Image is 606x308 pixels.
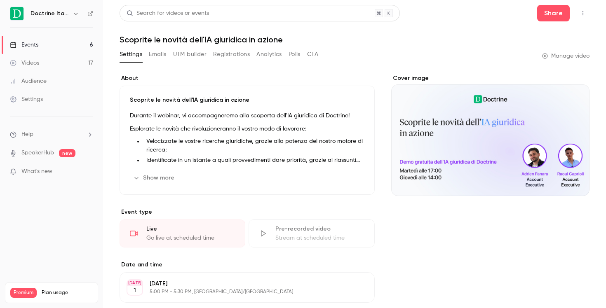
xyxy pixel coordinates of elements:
[21,130,33,139] span: Help
[173,48,207,61] button: UTM builder
[120,208,375,216] p: Event type
[275,225,364,233] div: Pre-recorded video
[150,289,331,295] p: 5:00 PM - 5:30 PM, [GEOGRAPHIC_DATA]/[GEOGRAPHIC_DATA]
[542,52,590,60] a: Manage video
[143,137,364,154] li: Velocizzate le vostre ricerche giuridiche, grazie alla potenza del nostro motore di ricerca;
[10,130,93,139] li: help-dropdown-opener
[130,171,179,184] button: Show more
[146,225,235,233] div: Live
[127,280,142,286] div: [DATE]
[149,48,166,61] button: Emails
[120,48,142,61] button: Settings
[10,288,37,298] span: Premium
[130,111,364,121] p: Durante il webinar, vi accompagneremo alla scoperta dell'IA giuridica di Doctrine!
[143,156,364,165] li: Identificate in un istante a quali provvedimenti dare priorità, grazie ai riassunti automatici;
[537,5,570,21] button: Share
[213,48,250,61] button: Registrations
[249,219,374,247] div: Pre-recorded videoStream at scheduled time
[275,234,364,242] div: Stream at scheduled time
[31,9,69,18] h6: Doctrine Italia
[21,149,54,157] a: SpeakerHub
[289,48,301,61] button: Polls
[120,74,375,82] label: About
[59,149,75,157] span: new
[120,261,375,269] label: Date and time
[134,286,136,294] p: 1
[42,289,93,296] span: Plan usage
[10,41,38,49] div: Events
[21,167,52,176] span: What's new
[256,48,282,61] button: Analytics
[391,74,590,196] section: Cover image
[10,77,47,85] div: Audience
[83,168,93,175] iframe: Noticeable Trigger
[120,219,245,247] div: LiveGo live at scheduled time
[146,234,235,242] div: Go live at scheduled time
[10,7,23,20] img: Doctrine Italia
[130,96,364,104] p: Scoprite le novità dell'IA giuridica in azione
[130,124,364,134] p: Esplorate le novità che rivoluzioneranno il vostro modo di lavorare:
[120,35,590,44] h1: Scoprite le novità dell'IA giuridica in azione
[391,74,590,82] label: Cover image
[307,48,318,61] button: CTA
[10,95,43,103] div: Settings
[10,59,39,67] div: Videos
[150,280,331,288] p: [DATE]
[127,9,209,18] div: Search for videos or events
